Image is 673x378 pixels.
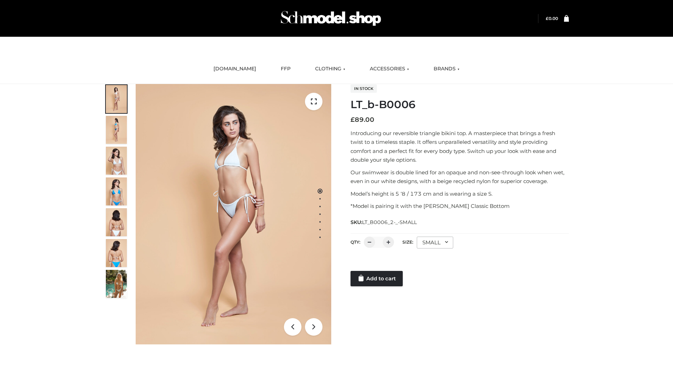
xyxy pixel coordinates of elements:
[351,239,360,245] label: QTY:
[106,270,127,298] img: Arieltop_CloudNine_AzureSky2.jpg
[402,239,413,245] label: Size:
[546,16,558,21] bdi: 0.00
[351,271,403,286] a: Add to cart
[106,147,127,175] img: ArielClassicBikiniTop_CloudNine_AzureSky_OW114ECO_3-scaled.jpg
[351,116,355,124] span: £
[428,61,465,77] a: BRANDS
[351,168,569,186] p: Our swimwear is double lined for an opaque and non-see-through look when wet, even in our white d...
[106,85,127,113] img: ArielClassicBikiniTop_CloudNine_AzureSky_OW114ECO_1-scaled.jpg
[351,129,569,164] p: Introducing our reversible triangle bikini top. A masterpiece that brings a fresh twist to a time...
[351,84,377,93] span: In stock
[310,61,351,77] a: CLOTHING
[276,61,296,77] a: FFP
[351,202,569,211] p: *Model is pairing it with the [PERSON_NAME] Classic Bottom
[362,219,417,225] span: LT_B0006_2-_-SMALL
[351,98,569,111] h1: LT_b-B0006
[351,116,374,124] bdi: 89.00
[417,237,453,248] div: SMALL
[208,61,261,77] a: [DOMAIN_NAME]
[278,5,383,32] img: Schmodel Admin 964
[546,16,558,21] a: £0.00
[351,218,417,226] span: SKU:
[365,61,414,77] a: ACCESSORIES
[106,177,127,205] img: ArielClassicBikiniTop_CloudNine_AzureSky_OW114ECO_4-scaled.jpg
[351,189,569,198] p: Model’s height is 5 ‘8 / 173 cm and is wearing a size S.
[106,239,127,267] img: ArielClassicBikiniTop_CloudNine_AzureSky_OW114ECO_8-scaled.jpg
[546,16,549,21] span: £
[106,208,127,236] img: ArielClassicBikiniTop_CloudNine_AzureSky_OW114ECO_7-scaled.jpg
[136,84,331,344] img: ArielClassicBikiniTop_CloudNine_AzureSky_OW114ECO_1
[106,116,127,144] img: ArielClassicBikiniTop_CloudNine_AzureSky_OW114ECO_2-scaled.jpg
